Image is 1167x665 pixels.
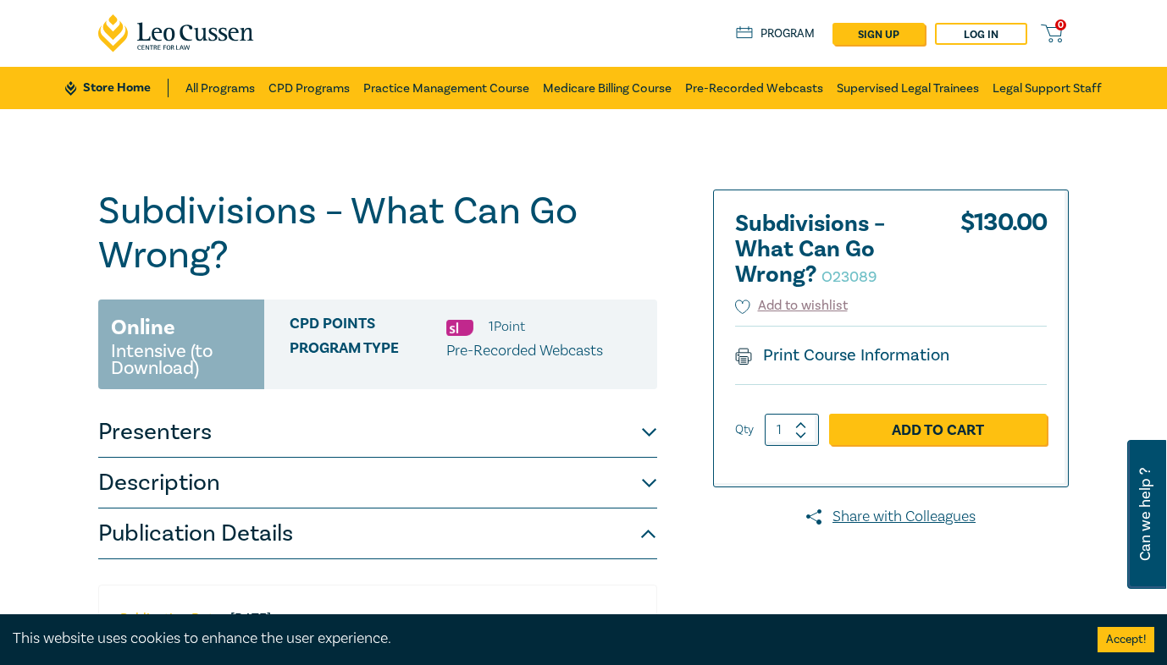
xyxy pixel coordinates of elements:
[120,610,227,627] strong: Publication Date :
[98,190,657,278] h1: Subdivisions – What Can Go Wrong?
[363,67,529,109] a: Practice Management Course
[65,79,168,97] a: Store Home
[543,67,672,109] a: Medicare Billing Course
[765,414,819,446] input: 1
[713,506,1069,528] a: Share with Colleagues
[268,67,350,109] a: CPD Programs
[111,343,252,376] small: Intensive (to Download)
[290,340,446,362] span: Program type
[1098,627,1154,652] button: Accept cookies
[1055,19,1066,30] span: 0
[98,458,657,508] button: Description
[837,67,979,109] a: Supervised Legal Trainees
[960,212,1047,296] div: $ 130.00
[446,320,473,336] img: Substantive Law
[685,67,823,109] a: Pre-Recorded Webcasts
[290,316,446,338] span: CPD Points
[735,420,754,439] label: Qty
[98,407,657,458] button: Presenters
[1137,450,1153,579] span: Can we help ?
[98,508,657,559] button: Publication Details
[111,312,175,343] h3: Online
[832,23,925,45] a: sign up
[13,628,1072,650] div: This website uses cookies to enhance the user experience.
[735,212,921,288] h2: Subdivisions – What Can Go Wrong?
[446,340,603,362] p: Pre-Recorded Webcasts
[185,67,255,109] a: All Programs
[935,23,1027,45] a: Log in
[821,267,877,287] small: O23089
[829,414,1047,446] a: Add to Cart
[489,316,525,338] li: 1 Point
[120,611,622,626] li: [DATE]
[993,67,1102,109] a: Legal Support Staff
[735,344,949,366] a: Print Course Information
[736,25,815,43] a: Program
[735,296,848,316] button: Add to wishlist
